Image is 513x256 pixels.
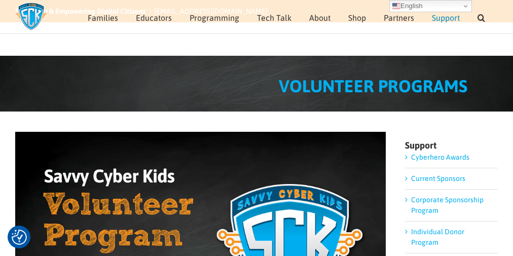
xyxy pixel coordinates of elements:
span: Partners [384,14,414,22]
a: Current Sponsors [411,174,465,182]
span: Programming [190,14,239,22]
img: Savvy Cyber Kids Logo [15,3,47,30]
a: Individual Donor Program [411,228,464,246]
a: Corporate Sponsorship Program [411,196,484,214]
span: Shop [348,14,366,22]
img: en [392,2,400,10]
img: Revisit consent button [12,230,27,245]
span: Tech Talk [257,14,291,22]
a: Cyberhero Awards [411,153,469,161]
h4: Support [405,141,498,150]
span: VOLUNTEER PROGRAMS [279,76,467,96]
span: Families [88,14,118,22]
span: About [309,14,331,22]
button: Consent Preferences [12,230,27,245]
span: Support [432,14,460,22]
span: Educators [136,14,172,22]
